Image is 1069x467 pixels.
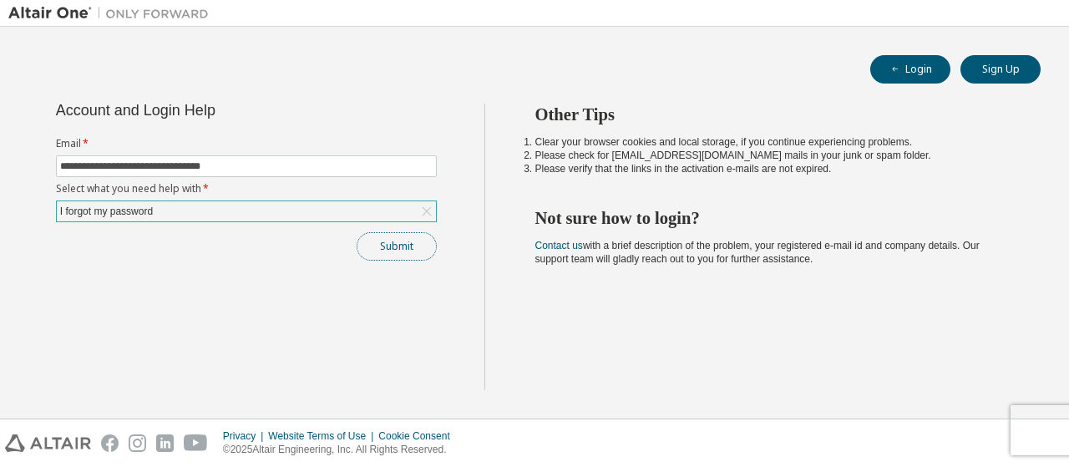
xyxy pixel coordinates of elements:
[101,434,119,452] img: facebook.svg
[129,434,146,452] img: instagram.svg
[223,443,460,457] p: © 2025 Altair Engineering, Inc. All Rights Reserved.
[535,207,1011,229] h2: Not sure how to login?
[268,429,378,443] div: Website Terms of Use
[378,429,459,443] div: Cookie Consent
[56,137,437,150] label: Email
[535,104,1011,125] h2: Other Tips
[8,5,217,22] img: Altair One
[870,55,950,84] button: Login
[57,201,436,221] div: I forgot my password
[535,149,1011,162] li: Please check for [EMAIL_ADDRESS][DOMAIN_NAME] mails in your junk or spam folder.
[56,104,361,117] div: Account and Login Help
[535,240,980,265] span: with a brief description of the problem, your registered e-mail id and company details. Our suppo...
[535,135,1011,149] li: Clear your browser cookies and local storage, if you continue experiencing problems.
[535,240,583,251] a: Contact us
[960,55,1041,84] button: Sign Up
[223,429,268,443] div: Privacy
[184,434,208,452] img: youtube.svg
[156,434,174,452] img: linkedin.svg
[58,202,155,221] div: I forgot my password
[56,182,437,195] label: Select what you need help with
[357,232,437,261] button: Submit
[535,162,1011,175] li: Please verify that the links in the activation e-mails are not expired.
[5,434,91,452] img: altair_logo.svg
